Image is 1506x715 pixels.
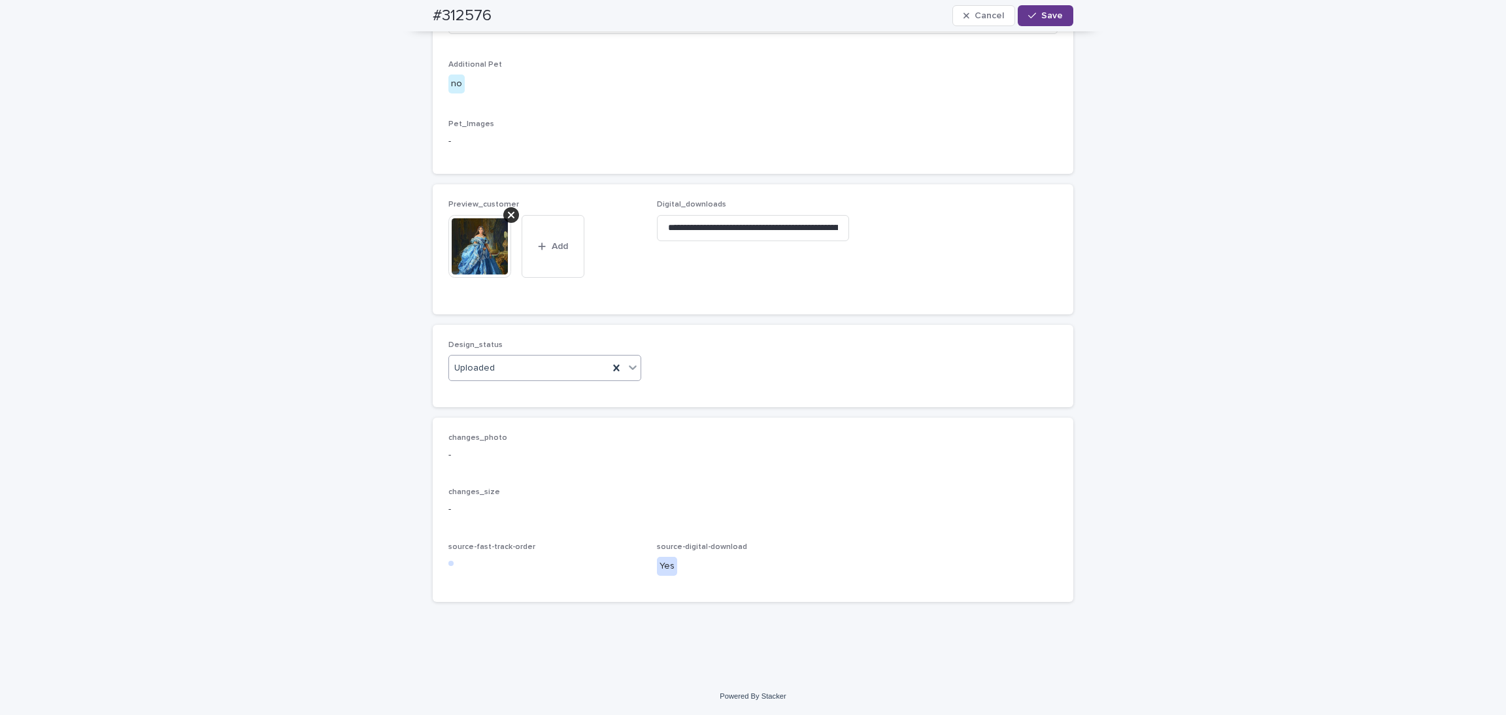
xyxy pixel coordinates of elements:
[657,557,677,576] div: Yes
[657,201,726,208] span: Digital_downloads
[448,434,507,442] span: changes_photo
[448,61,502,69] span: Additional Pet
[552,242,568,251] span: Add
[454,361,495,375] span: Uploaded
[448,75,465,93] div: no
[448,135,1058,148] p: -
[448,503,1058,516] p: -
[433,7,492,25] h2: #312576
[657,543,747,551] span: source-digital-download
[448,543,535,551] span: source-fast-track-order
[1041,11,1063,20] span: Save
[448,341,503,349] span: Design_status
[448,448,1058,462] p: -
[522,215,584,278] button: Add
[448,120,494,128] span: Pet_Images
[1018,5,1073,26] button: Save
[448,201,519,208] span: Preview_customer
[720,692,786,700] a: Powered By Stacker
[448,488,500,496] span: changes_size
[952,5,1015,26] button: Cancel
[975,11,1004,20] span: Cancel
